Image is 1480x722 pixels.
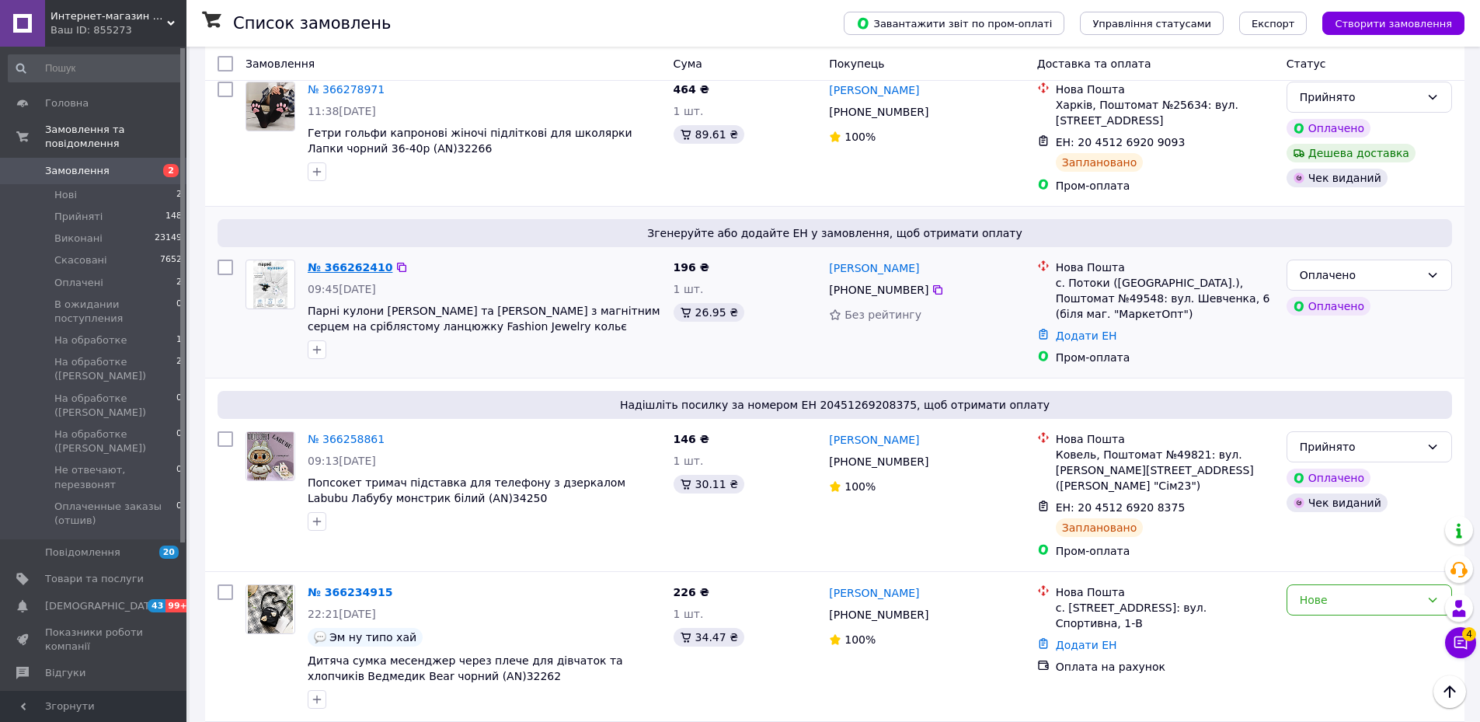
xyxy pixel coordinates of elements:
span: В ожидании поступления [54,298,176,326]
button: Чат з покупцем4 [1445,627,1476,658]
input: Пошук [8,54,183,82]
span: 100% [844,633,876,646]
div: Пром-оплата [1056,350,1274,365]
div: Оплачено [1287,469,1370,487]
span: 464 ₴ [674,83,709,96]
div: Пром-оплата [1056,178,1274,194]
span: 2 [176,188,182,202]
span: Доставка та оплата [1037,58,1151,70]
span: Интернет-магазин "Korni" [50,9,167,23]
span: 196 ₴ [674,261,709,274]
img: Фото товару [246,82,294,130]
a: [PERSON_NAME] [829,432,919,448]
span: 100% [844,131,876,143]
div: Прийнято [1300,438,1420,455]
a: Фото товару [246,82,295,131]
a: Фото товару [246,584,295,634]
div: Чек виданий [1287,169,1388,187]
span: 1 шт. [674,608,704,620]
span: Нові [54,188,77,202]
span: 226 ₴ [674,586,709,598]
span: Експорт [1252,18,1295,30]
span: Замовлення та повідомлення [45,123,186,151]
span: 09:45[DATE] [308,283,376,295]
span: ЕН: 20 4512 6920 9093 [1056,136,1186,148]
a: [PERSON_NAME] [829,82,919,98]
button: Наверх [1433,675,1466,708]
span: 0 [176,427,182,455]
span: 1 [176,333,182,347]
div: Заплановано [1056,153,1144,172]
span: Згенеруйте або додайте ЕН у замовлення, щоб отримати оплату [224,225,1446,241]
div: Оплачено [1287,119,1370,138]
div: 30.11 ₴ [674,475,744,494]
div: Нова Пошта [1056,260,1274,275]
img: :speech_balloon: [314,631,326,644]
span: Повідомлення [45,546,120,560]
div: 26.95 ₴ [674,303,744,322]
span: Прийняті [54,210,103,224]
button: Експорт [1239,12,1308,35]
button: Управління статусами [1080,12,1224,35]
div: Нова Пошта [1056,431,1274,447]
a: Гетри гольфи капронові жіночі підліткові для школярки Лапки чорний 36-40р (AN)32266 [308,127,632,155]
span: 99+ [165,599,191,612]
a: № 366262410 [308,261,392,274]
span: 09:13[DATE] [308,455,376,467]
span: 148 [165,210,182,224]
span: Замовлення [45,164,110,178]
div: с. Потоки ([GEOGRAPHIC_DATA].), Поштомат №49548: вул. Шевченка, 6 (біля маг. "МаркетОпт") [1056,275,1274,322]
a: [PERSON_NAME] [829,585,919,601]
div: Ваш ID: 855273 [50,23,186,37]
span: 100% [844,480,876,493]
div: [PHONE_NUMBER] [826,451,932,473]
div: Оплачено [1300,267,1420,284]
span: Товари та послуги [45,572,144,586]
a: Додати ЕН [1056,639,1117,651]
span: Оплаченные заказы (отшив) [54,500,176,528]
div: Чек виданий [1287,494,1388,512]
div: Ковель, Поштомат №49821: вул. [PERSON_NAME][STREET_ADDRESS] ([PERSON_NAME] "Сім23") [1056,447,1274,494]
div: Харків, Поштомат №25634: вул. [STREET_ADDRESS] [1056,97,1274,128]
a: Створити замовлення [1307,16,1464,29]
div: Дешева доставка [1287,144,1416,162]
a: № 366278971 [308,83,385,96]
a: Фото товару [246,260,295,309]
a: [PERSON_NAME] [829,260,919,276]
div: [PHONE_NUMBER] [826,101,932,123]
span: 4 [1462,623,1476,637]
a: Парні кулони [PERSON_NAME] та [PERSON_NAME] з магнітним серцем на сріблястому ланцюжку Fashion Je... [308,305,660,348]
span: На обработке ([PERSON_NAME]) [54,427,176,455]
img: Фото товару [247,432,293,480]
span: 0 [176,500,182,528]
div: Пром-оплата [1056,543,1274,559]
span: Головна [45,96,89,110]
span: Скасовані [54,253,107,267]
span: Управління статусами [1092,18,1211,30]
button: Завантажити звіт по пром-оплаті [844,12,1064,35]
a: Попсокет тримач підставка для телефону з дзеркалом Labubu Лабубу монстрик білий (AN)34250 [308,476,625,504]
span: Завантажити звіт по пром-оплаті [856,16,1052,30]
span: 7652 [160,253,182,267]
span: Оплачені [54,276,103,290]
span: Надішліть посилку за номером ЕН 20451269208375, щоб отримати оплату [224,397,1446,413]
span: Замовлення [246,58,315,70]
span: 2 [176,276,182,290]
div: [PHONE_NUMBER] [826,604,932,626]
span: Без рейтингу [844,309,921,321]
a: № 366258861 [308,433,385,445]
span: Дитяча сумка месенджер через плече для дівчаток та хлопчиків Ведмедик Bear чорний (AN)32262 [308,654,623,682]
span: 0 [176,298,182,326]
img: Фото товару [248,585,293,633]
span: Виконані [54,232,103,246]
div: Прийнято [1300,89,1420,106]
span: На обработке ([PERSON_NAME]) [54,392,176,420]
span: На обработке [54,333,127,347]
div: Нове [1300,591,1420,609]
span: На обработке ([PERSON_NAME]) [54,355,176,383]
span: 11:38[DATE] [308,105,376,117]
span: 2 [163,164,179,177]
a: Додати ЕН [1056,330,1117,342]
span: 1 шт. [674,283,704,295]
